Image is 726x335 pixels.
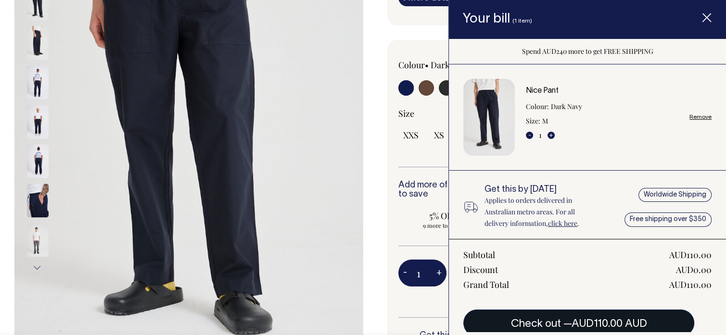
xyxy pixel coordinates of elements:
dt: Colour: [526,101,549,112]
img: dark-navy [27,144,49,178]
dd: Dark Navy [551,101,582,112]
img: dark-navy [27,26,49,60]
span: XS [434,129,444,141]
span: AUD110.00 AUD [572,319,647,329]
div: Discount [463,264,498,275]
dt: Size: [526,115,540,127]
div: Size [398,108,682,119]
img: dark-navy [27,105,49,138]
div: Colour [398,59,511,71]
dd: M [542,115,548,127]
a: Nice Pant [526,87,559,94]
button: + [432,263,446,283]
div: AUD110.00 [669,279,712,290]
span: Spend AUD240 more to get FREE SHIPPING [522,47,653,56]
button: - [526,132,533,139]
input: XXS [398,126,423,144]
span: 5% OFF [403,210,483,222]
span: 9 more to apply [403,222,483,229]
span: XXS [403,129,419,141]
label: Dark Navy [431,59,471,71]
button: Next [30,257,45,278]
span: (1 item) [512,18,532,24]
div: Subtotal [463,249,495,261]
span: • [425,59,429,71]
h6: Get this by [DATE] [484,185,599,195]
img: dark-navy [27,65,49,99]
div: AUD0.00 [676,264,712,275]
input: 5% OFF 9 more to apply [398,207,488,232]
p: Applies to orders delivered in Australian metro areas. For all delivery information, . [484,195,599,229]
a: click here [548,219,577,228]
div: AUD110.00 [669,249,712,261]
div: Grand Total [463,279,509,290]
h6: Add more of this item or any other pieces from the collection to save [398,181,682,200]
button: - [398,263,412,283]
input: XS [429,126,449,144]
img: Nice Pant [463,79,515,156]
button: + [548,132,555,139]
a: Remove [689,114,712,120]
img: dark-navy [27,184,49,217]
img: charcoal [27,223,49,257]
